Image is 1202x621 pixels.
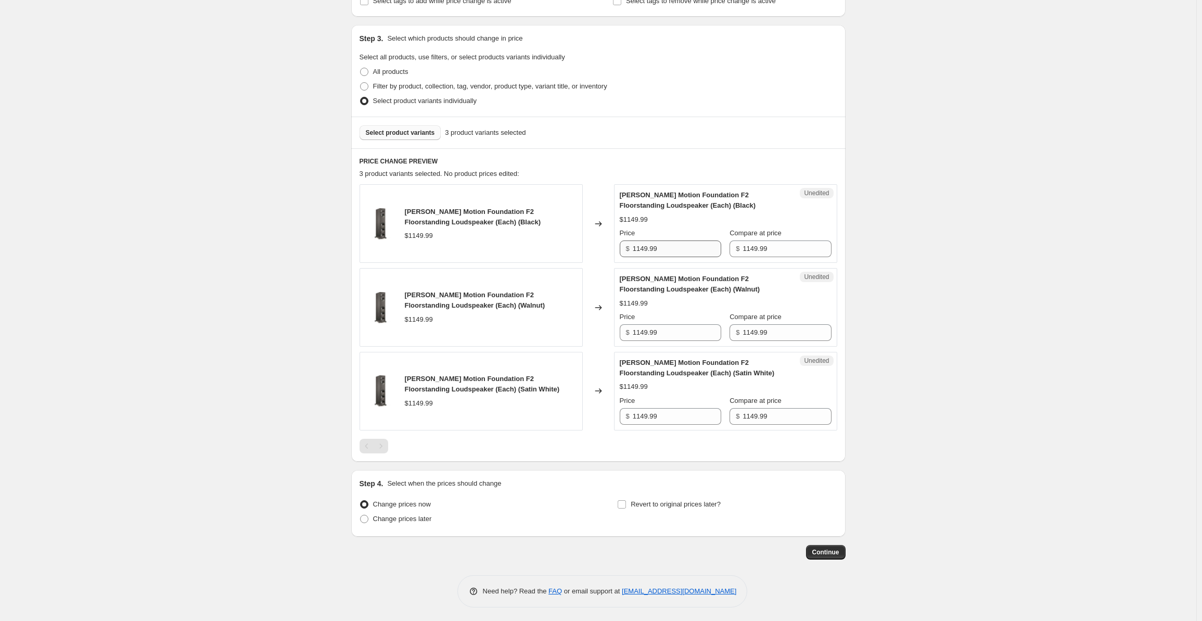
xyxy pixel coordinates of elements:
span: Compare at price [730,313,782,321]
span: Select all products, use filters, or select products variants individually [360,53,565,61]
div: $1149.99 [405,398,433,409]
span: or email support at [562,587,622,595]
span: Price [620,313,635,321]
span: $ [626,412,630,420]
span: Select product variants individually [373,97,477,105]
span: [PERSON_NAME] Motion Foundation F2 Floorstanding Loudspeaker (Each) (Walnut) [620,275,760,293]
button: Continue [806,545,846,560]
nav: Pagination [360,439,388,453]
div: $1149.99 [620,214,648,225]
span: Continue [812,548,839,556]
span: $ [736,328,739,336]
img: g839FF2B-o_other2_80x.jpg [365,375,397,407]
span: Unedited [804,357,829,365]
span: 3 product variants selected [445,128,526,138]
h6: PRICE CHANGE PREVIEW [360,157,837,166]
span: Change prices now [373,500,431,508]
div: $1149.99 [620,382,648,392]
span: All products [373,68,408,75]
span: [PERSON_NAME] Motion Foundation F2 Floorstanding Loudspeaker (Each) (Black) [620,191,756,209]
div: $1149.99 [405,314,433,325]
button: Select product variants [360,125,441,140]
h2: Step 4. [360,478,383,489]
span: Unedited [804,273,829,281]
a: FAQ [548,587,562,595]
span: $ [736,245,739,252]
div: $1149.99 [620,298,648,309]
span: Change prices later [373,515,432,523]
span: [PERSON_NAME] Motion Foundation F2 Floorstanding Loudspeaker (Each) (Satin White) [405,375,560,393]
span: [PERSON_NAME] Motion Foundation F2 Floorstanding Loudspeaker (Each) (Satin White) [620,359,775,377]
span: 3 product variants selected. No product prices edited: [360,170,519,178]
span: [PERSON_NAME] Motion Foundation F2 Floorstanding Loudspeaker (Each) (Walnut) [405,291,545,309]
span: $ [626,328,630,336]
span: [PERSON_NAME] Motion Foundation F2 Floorstanding Loudspeaker (Each) (Black) [405,208,541,226]
span: Select product variants [366,129,435,137]
span: $ [626,245,630,252]
h2: Step 3. [360,33,383,44]
a: [EMAIL_ADDRESS][DOMAIN_NAME] [622,587,736,595]
span: Need help? Read the [483,587,549,595]
span: $ [736,412,739,420]
span: Compare at price [730,397,782,404]
span: Compare at price [730,229,782,237]
span: Filter by product, collection, tag, vendor, product type, variant title, or inventory [373,82,607,90]
div: $1149.99 [405,231,433,241]
span: Revert to original prices later? [631,500,721,508]
span: Price [620,229,635,237]
p: Select which products should change in price [387,33,522,44]
img: g839FF2B-o_other2_80x.jpg [365,208,397,239]
img: g839FF2B-o_other2_80x.jpg [365,292,397,323]
span: Price [620,397,635,404]
p: Select when the prices should change [387,478,501,489]
span: Unedited [804,189,829,197]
